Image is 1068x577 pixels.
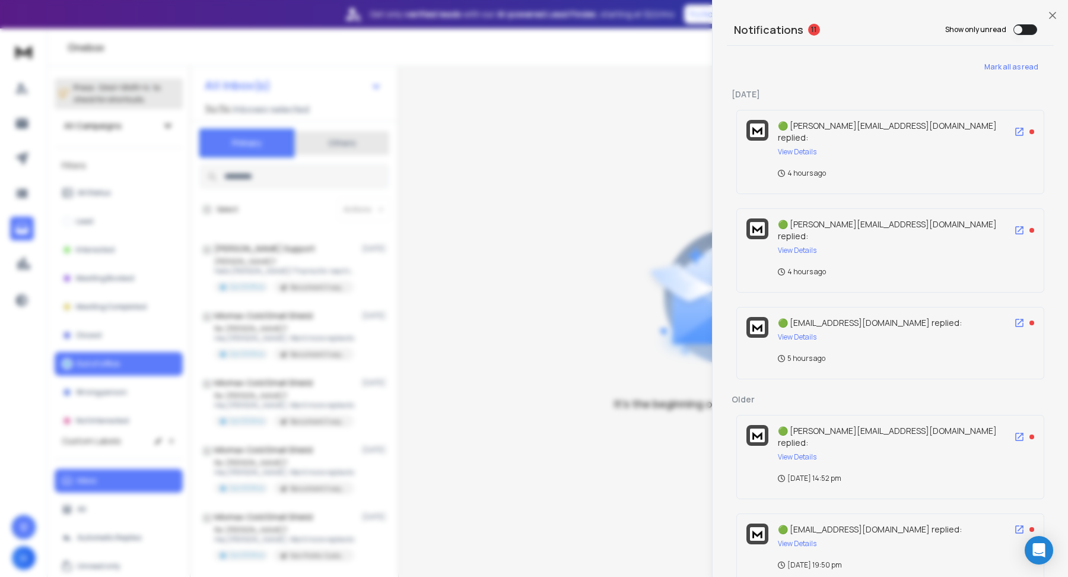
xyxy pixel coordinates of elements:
p: [DATE] [732,88,1049,100]
img: logo [750,123,765,137]
img: logo [750,321,765,334]
button: View Details [778,246,816,255]
button: View Details [778,147,816,157]
p: 4 hours ago [778,169,826,178]
p: Older [732,394,1049,405]
img: logo [750,527,765,541]
div: Open Intercom Messenger [1025,536,1053,565]
button: View Details [778,452,816,462]
span: Mark all as read [984,62,1038,72]
span: 🟢 [PERSON_NAME][EMAIL_ADDRESS][DOMAIN_NAME] replied: [778,120,997,143]
img: logo [750,429,765,442]
label: Show only unread [945,25,1006,34]
span: 🟢 [EMAIL_ADDRESS][DOMAIN_NAME] replied: [778,524,962,535]
span: 11 [808,24,820,36]
span: 🟢 [PERSON_NAME][EMAIL_ADDRESS][DOMAIN_NAME] replied: [778,425,997,448]
p: [DATE] 19:50 pm [778,560,842,570]
p: 5 hours ago [778,354,825,363]
button: Mark all as read [968,55,1054,79]
p: [DATE] 14:52 pm [778,474,841,483]
h3: Notifications [734,21,803,38]
p: 4 hours ago [778,267,826,277]
button: View Details [778,332,816,342]
span: 🟢 [EMAIL_ADDRESS][DOMAIN_NAME] replied: [778,317,962,328]
img: logo [750,222,765,236]
button: View Details [778,539,816,549]
span: 🟢 [PERSON_NAME][EMAIL_ADDRESS][DOMAIN_NAME] replied: [778,218,997,242]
